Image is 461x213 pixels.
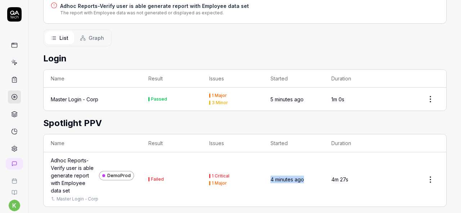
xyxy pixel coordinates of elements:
span: DemoProd [107,172,131,179]
span: Graph [89,34,104,42]
a: Documentation [3,184,26,195]
th: Result [141,70,202,88]
div: The report with Employee data was not generated or displayed as expected. [60,10,249,16]
time: 1m 0s [331,96,344,102]
a: Adhoc Reports-Verify user is able generate report with Employee data set [60,2,249,10]
th: Issues [202,70,263,88]
th: Name [44,70,141,88]
div: Failed [151,177,164,181]
a: DemoProd [99,171,134,180]
time: 4m 27s [331,176,348,182]
th: Started [263,70,324,88]
a: Adhoc Reports-Verify user is able generate report with Employee data set [51,157,96,194]
button: Graph [74,31,110,45]
a: New conversation [6,158,23,170]
button: k [9,200,20,211]
h2: Spotlight PPV [43,117,447,130]
th: Result [141,134,202,152]
th: Name [44,134,141,152]
div: 1 Major [212,93,227,98]
div: 1 Critical [212,174,229,178]
div: 1 Major [212,181,227,185]
span: List [59,34,68,42]
th: Started [263,134,324,152]
h2: Login [43,52,447,65]
a: Book a call with us [3,172,26,184]
time: 4 minutes ago [270,176,304,182]
a: Master Login - Corp [51,96,98,103]
div: 3 Minor [212,101,228,105]
th: Issues [202,134,263,152]
button: List [45,31,74,45]
button: Failed [148,176,164,183]
th: Duration [324,134,385,152]
th: Duration [324,70,385,88]
time: 5 minutes ago [270,96,304,102]
div: Passed [151,97,167,101]
a: Master Login - Corp [57,196,98,202]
